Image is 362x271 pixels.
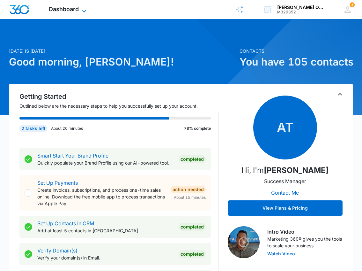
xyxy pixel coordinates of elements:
p: [DATE] is [DATE] [9,48,236,54]
img: Intro Video [228,226,260,258]
p: Marketing 360® gives you the tools to scale your business. [267,236,343,249]
a: Set Up Contacts in CRM [37,220,94,227]
div: account name [277,5,324,10]
h1: Good morning, [PERSON_NAME]! [9,54,236,70]
h2: Getting Started [19,92,218,101]
div: account id [277,10,324,14]
h1: You have 105 contacts [240,54,353,70]
p: Verify your domain(s) in Email. [37,254,173,261]
div: 2 tasks left [19,125,47,132]
p: Hi, I'm [241,165,329,176]
p: Add at least 5 contacts in [GEOGRAPHIC_DATA]. [37,227,173,234]
button: View Plans & Pricing [228,200,343,216]
p: Quickly populate your Brand Profile using our AI-powered tool. [37,159,173,166]
button: Contact Me [265,185,305,200]
p: 78% complete [184,126,211,131]
span: Dashboard [49,6,79,12]
p: Outlined below are the necessary steps to help you successfully set up your account. [19,103,218,109]
a: Smart Start Your Brand Profile [37,152,108,159]
div: Completed [179,223,206,231]
div: Completed [179,155,206,163]
div: Completed [179,250,206,258]
div: notifications count [350,2,355,7]
span: About 15 minutes [174,195,206,200]
p: Create invoices, subscriptions, and process one-time sales online. Download the free mobile app t... [37,187,165,207]
button: Watch Video [267,252,295,256]
div: Action Needed [171,186,206,193]
span: AT [253,96,317,159]
h3: Intro Video [267,228,343,236]
a: Set Up Payments [37,180,78,186]
span: 1 [350,2,355,7]
button: Toggle Collapse [336,90,344,98]
a: Verify Domain(s) [37,247,78,254]
p: Success Manager [264,177,306,185]
p: About 20 minutes [51,126,83,131]
p: Contacts [240,48,353,54]
strong: [PERSON_NAME] [264,166,329,175]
